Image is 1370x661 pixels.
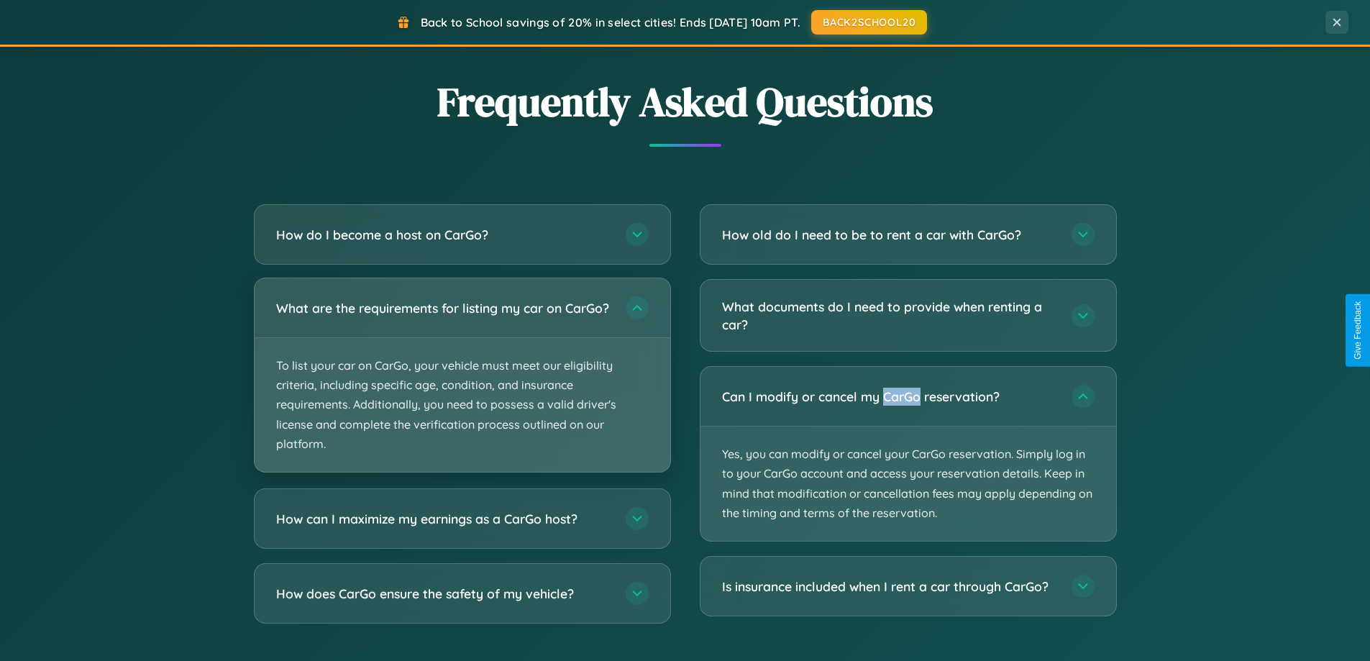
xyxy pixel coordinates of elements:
[254,74,1117,129] h2: Frequently Asked Questions
[276,299,611,317] h3: What are the requirements for listing my car on CarGo?
[700,427,1116,541] p: Yes, you can modify or cancel your CarGo reservation. Simply log in to your CarGo account and acc...
[1353,301,1363,360] div: Give Feedback
[722,578,1057,596] h3: Is insurance included when I rent a car through CarGo?
[722,226,1057,244] h3: How old do I need to be to rent a car with CarGo?
[421,15,800,29] span: Back to School savings of 20% in select cities! Ends [DATE] 10am PT.
[722,298,1057,333] h3: What documents do I need to provide when renting a car?
[255,338,670,472] p: To list your car on CarGo, your vehicle must meet our eligibility criteria, including specific ag...
[276,226,611,244] h3: How do I become a host on CarGo?
[276,585,611,603] h3: How does CarGo ensure the safety of my vehicle?
[276,510,611,528] h3: How can I maximize my earnings as a CarGo host?
[811,10,927,35] button: BACK2SCHOOL20
[722,388,1057,406] h3: Can I modify or cancel my CarGo reservation?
